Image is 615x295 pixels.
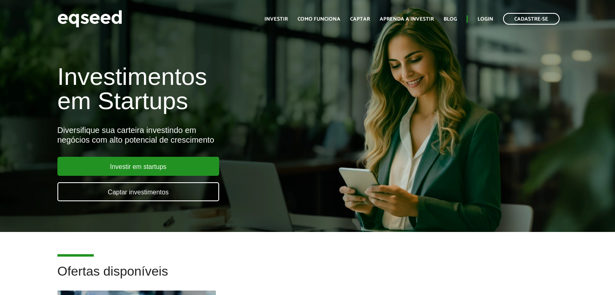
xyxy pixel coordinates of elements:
a: Captar investimentos [57,182,219,201]
a: Aprenda a investir [380,17,434,22]
a: Login [478,17,493,22]
a: Captar [350,17,370,22]
h1: Investimentos em Startups [57,65,353,113]
a: Investir em startups [57,157,219,176]
a: Investir [264,17,288,22]
a: Cadastre-se [503,13,560,25]
img: EqSeed [57,8,122,29]
a: Blog [444,17,457,22]
a: Como funciona [298,17,340,22]
h2: Ofertas disponíveis [57,264,558,291]
div: Diversifique sua carteira investindo em negócios com alto potencial de crescimento [57,125,353,145]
